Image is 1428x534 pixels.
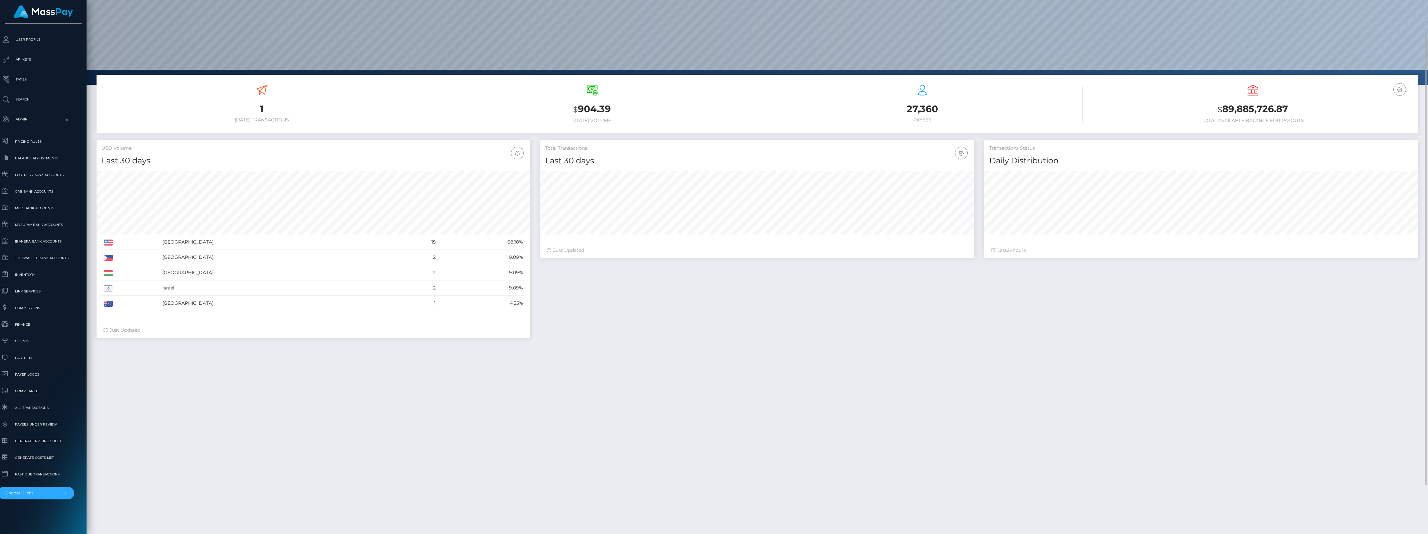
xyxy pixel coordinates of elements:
[0,171,72,179] span: Fortress Bank Accounts
[102,102,422,115] h3: 1
[104,301,113,307] img: AU.png
[399,280,438,296] td: 2
[438,265,525,280] td: 9.09%
[438,280,525,296] td: 9.09%
[399,235,438,250] td: 15
[0,271,72,278] span: Inventory
[1218,105,1222,114] small: $
[0,204,72,212] span: MCB Bank Accounts
[432,118,753,123] h6: [DATE] Volume
[0,154,72,162] span: Balance Adjustments
[762,102,1083,115] h3: 27,360
[160,265,399,280] td: [GEOGRAPHIC_DATA]
[102,155,525,167] h4: Last 30 days
[989,145,1413,152] h5: Transactions Status
[104,255,113,261] img: PH.png
[160,296,399,311] td: [GEOGRAPHIC_DATA]
[1007,247,1013,253] span: 24
[104,240,113,246] img: US.png
[0,238,72,245] span: Ibanera Bank Accounts
[5,490,59,496] div: Choose Client
[0,138,72,145] span: Pricing Rules
[1093,102,1413,116] h3: 89,885,726.87
[102,145,525,152] h5: USD Volume
[0,94,72,104] p: Search
[0,304,72,312] span: Commissions
[0,354,72,362] span: Partners
[545,155,969,167] h4: Last 30 days
[0,55,72,65] p: API Keys
[103,327,524,334] div: Just Updated
[399,265,438,280] td: 2
[0,421,72,428] span: Payees under Review
[160,235,399,250] td: [GEOGRAPHIC_DATA]
[0,254,72,262] span: JustWallet Bank Accounts
[14,5,73,18] img: MassPay Logo
[0,387,72,395] span: Compliance
[102,117,422,123] h6: [DATE] Transactions
[0,221,72,229] span: MyEUPay Bank Accounts
[438,296,525,311] td: 4.55%
[432,102,753,116] h3: 904.39
[1093,118,1413,123] h6: Total Available Balance for Payouts
[0,470,72,478] span: Past Due Transactions
[573,105,578,114] small: $
[0,321,72,328] span: Finance
[0,454,72,461] span: Generate Costs List
[104,270,113,276] img: HU.png
[438,250,525,265] td: 9.09%
[0,287,72,295] span: Link Services
[160,280,399,296] td: Israel
[0,404,72,412] span: All Transactions
[547,247,967,254] div: Just Updated
[0,35,72,45] p: User Profile
[399,250,438,265] td: 2
[399,296,438,311] td: 1
[438,235,525,250] td: 68.18%
[0,188,72,195] span: CRB Bank Accounts
[0,114,72,124] p: Admin
[0,337,72,345] span: Clients
[545,145,969,152] h5: Total Transactions
[991,247,1411,254] div: Last hours
[762,117,1083,123] h6: Payees
[104,285,113,291] img: IL.png
[160,250,399,265] td: [GEOGRAPHIC_DATA]
[0,75,72,85] p: Taxes
[0,371,72,378] span: Payer Logos
[989,155,1413,167] h4: Daily Distribution
[0,437,72,445] span: Generate Pricing Sheet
